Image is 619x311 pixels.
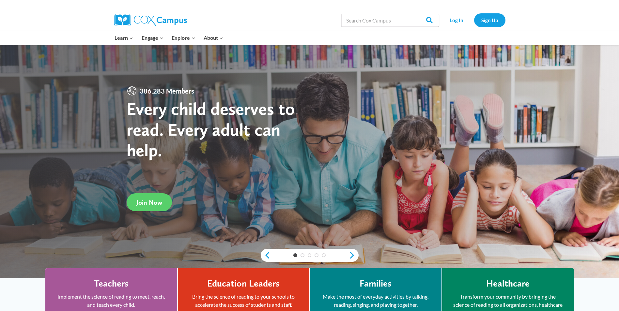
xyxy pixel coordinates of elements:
[172,34,195,42] span: Explore
[308,253,312,257] a: 3
[293,253,297,257] a: 1
[142,34,163,42] span: Engage
[115,34,133,42] span: Learn
[261,249,359,262] div: content slider buttons
[204,34,223,42] span: About
[137,86,197,96] span: 386,283 Members
[188,292,300,309] p: Bring the science of reading to your schools to accelerate the success of students and staff.
[360,278,392,289] h4: Families
[111,31,227,45] nav: Primary Navigation
[261,251,271,259] a: previous
[94,278,129,289] h4: Teachers
[341,14,439,27] input: Search Cox Campus
[349,251,359,259] a: next
[315,253,318,257] a: 4
[127,193,172,211] a: Join Now
[55,292,167,309] p: Implement the science of reading to meet, reach, and teach every child.
[136,199,162,206] span: Join Now
[320,292,432,309] p: Make the most of everyday activities by talking, reading, singing, and playing together.
[207,278,280,289] h4: Education Leaders
[322,253,326,257] a: 5
[114,14,187,26] img: Cox Campus
[442,13,471,27] a: Log In
[486,278,530,289] h4: Healthcare
[301,253,304,257] a: 2
[127,98,295,160] strong: Every child deserves to read. Every adult can help.
[474,13,505,27] a: Sign Up
[442,13,505,27] nav: Secondary Navigation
